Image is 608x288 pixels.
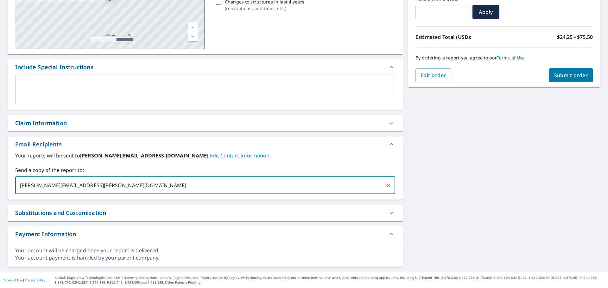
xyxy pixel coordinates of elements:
div: Payment Information [8,226,403,242]
p: Estimated Total (USD): [415,33,504,41]
p: | [3,278,45,282]
a: Terms of Use [3,278,23,282]
a: EditContactInfo [210,152,271,159]
a: Privacy Policy [25,278,45,282]
button: Submit order [549,68,593,82]
div: Include Special Instructions [8,59,403,75]
b: [PERSON_NAME][EMAIL_ADDRESS][DOMAIN_NAME]. [80,152,210,159]
a: Current Level 17, Zoom Out [188,32,198,41]
p: By ordering a report you agree to our [415,55,593,61]
span: Apply [478,9,494,15]
div: Claim Information [8,115,403,131]
button: Apply [472,5,499,19]
a: Terms of Use [497,55,525,61]
a: Current Level 17, Zoom In [188,22,198,32]
label: Send a copy of the report to: [15,166,395,174]
div: Include Special Instructions [15,63,93,71]
div: Your account will be charged once your report is delivered. [15,247,395,254]
p: © 2025 Eagle View Technologies, Inc. and Pictometry International Corp. All Rights Reserved. Repo... [55,275,605,285]
p: ( renovations, additions, etc. ) [225,5,304,12]
div: Payment Information [15,230,76,238]
div: Your account payment is handled by your parent company. [15,254,395,261]
span: Submit order [554,72,588,79]
span: Edit order [421,72,446,79]
label: Your reports will be sent to [15,152,395,159]
button: Edit order [415,68,451,82]
div: Email Recipients [15,140,62,149]
div: Substitutions and Customization [15,209,106,217]
button: Clear [384,181,393,190]
p: $24.25 - $75.50 [557,33,593,41]
div: Email Recipients [8,137,403,152]
div: Claim Information [15,119,67,127]
div: Substitutions and Customization [8,205,403,221]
